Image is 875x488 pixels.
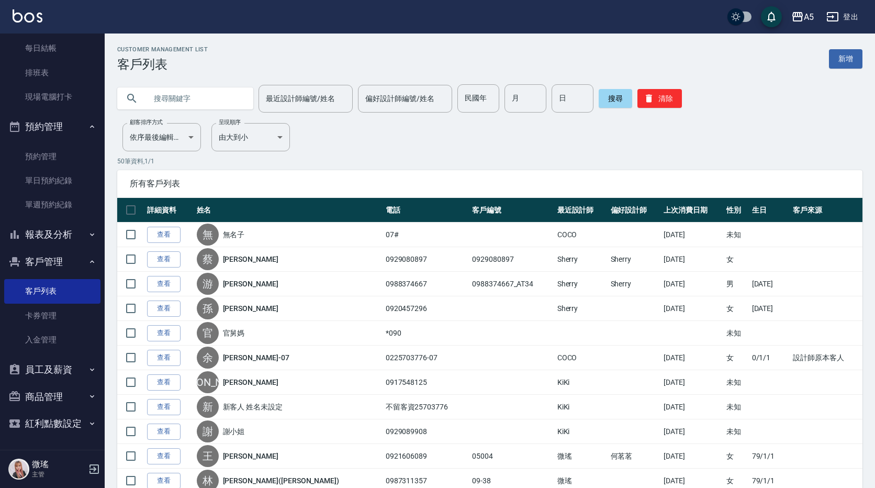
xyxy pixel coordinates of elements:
[383,223,469,247] td: 07#
[555,370,608,395] td: KiKi
[608,272,661,296] td: Sherry
[749,198,791,223] th: 生日
[117,157,862,166] p: 50 筆資料, 1 / 1
[608,247,661,272] td: Sherry
[147,448,181,464] a: 查看
[804,10,814,24] div: A5
[4,193,100,217] a: 單週預約紀錄
[8,459,29,480] img: Person
[32,459,85,470] h5: 微瑤
[555,395,608,419] td: KiKi
[147,251,181,268] a: 查看
[144,198,194,223] th: 詳細資料
[197,445,219,467] div: 王
[724,247,749,272] td: 女
[637,89,682,108] button: 清除
[724,444,749,469] td: 女
[749,346,791,370] td: 0/1/1
[724,296,749,321] td: 女
[661,198,724,223] th: 上次消費日期
[661,223,724,247] td: [DATE]
[661,395,724,419] td: [DATE]
[147,424,181,440] a: 查看
[223,303,278,314] a: [PERSON_NAME]
[4,221,100,248] button: 報表及分析
[608,198,661,223] th: 偏好設計師
[555,346,608,370] td: COCO
[197,420,219,442] div: 謝
[724,419,749,444] td: 未知
[555,444,608,469] td: 微瑤
[4,356,100,383] button: 員工及薪資
[661,272,724,296] td: [DATE]
[147,301,181,317] a: 查看
[555,247,608,272] td: Sherry
[608,444,661,469] td: 何茗茗
[724,198,749,223] th: 性別
[147,399,181,415] a: 查看
[197,297,219,319] div: 孫
[383,419,469,444] td: 0929089908
[13,9,42,23] img: Logo
[197,347,219,369] div: 余
[383,370,469,395] td: 0917548125
[383,272,469,296] td: 0988374667
[223,426,245,437] a: 謝小姐
[147,227,181,243] a: 查看
[4,113,100,140] button: 預約管理
[223,451,278,461] a: [PERSON_NAME]
[147,350,181,366] a: 查看
[555,296,608,321] td: Sherry
[197,273,219,295] div: 游
[197,396,219,418] div: 新
[194,198,383,223] th: 姓名
[787,6,818,28] button: A5
[599,89,632,108] button: 搜尋
[130,118,163,126] label: 顧客排序方式
[383,198,469,223] th: 電話
[749,272,791,296] td: [DATE]
[383,247,469,272] td: 0929080897
[790,346,862,370] td: 設計師原本客人
[661,444,724,469] td: [DATE]
[223,279,278,289] a: [PERSON_NAME]
[383,444,469,469] td: 0921606089
[147,84,245,113] input: 搜尋關鍵字
[555,272,608,296] td: Sherry
[223,254,278,264] a: [PERSON_NAME]
[122,123,201,151] div: 依序最後編輯時間
[555,198,608,223] th: 最近設計師
[223,475,340,486] a: [PERSON_NAME]([PERSON_NAME])
[555,223,608,247] td: COCO
[383,296,469,321] td: 0920457296
[469,247,555,272] td: 0929080897
[469,272,555,296] td: 0988374667_AT34
[4,85,100,109] a: 現場電腦打卡
[4,248,100,275] button: 客戶管理
[4,383,100,411] button: 商品管理
[661,296,724,321] td: [DATE]
[383,395,469,419] td: 不留客資25703776
[724,223,749,247] td: 未知
[211,123,290,151] div: 由大到小
[4,169,100,193] a: 單日預約紀錄
[761,6,782,27] button: save
[130,179,850,189] span: 所有客戶列表
[829,49,862,69] a: 新增
[197,224,219,246] div: 無
[724,346,749,370] td: 女
[197,371,219,393] div: [PERSON_NAME]
[147,374,181,391] a: 查看
[223,352,289,363] a: [PERSON_NAME]-07
[4,410,100,437] button: 紅利點數設定
[724,272,749,296] td: 男
[661,419,724,444] td: [DATE]
[117,57,208,72] h3: 客戶列表
[822,7,862,27] button: 登出
[197,248,219,270] div: 蔡
[223,328,245,338] a: 官舅媽
[4,304,100,328] a: 卡券管理
[661,346,724,370] td: [DATE]
[555,419,608,444] td: KiKi
[4,328,100,352] a: 入金管理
